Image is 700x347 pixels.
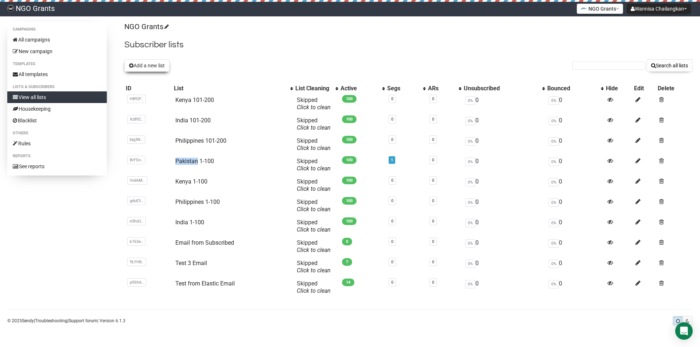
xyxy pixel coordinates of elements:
[465,280,475,288] span: 0%
[342,156,357,164] span: 100
[175,198,220,205] a: Philippines 1-100
[342,258,352,266] span: 7
[432,96,434,101] a: 0
[175,178,207,185] a: Kenya 1-100
[546,196,605,216] td: 0
[465,260,475,268] span: 0%
[127,95,146,103] span: H892F..
[175,260,207,267] a: Test 3 Email
[342,238,352,245] span: 0
[465,178,475,186] span: 0%
[339,83,386,94] th: Active: No sort applied, activate to apply an ascending sort
[604,83,632,94] th: Hide: No sort applied, sorting is disabled
[391,280,393,285] a: 0
[546,134,605,155] td: 0
[7,83,107,91] li: Lists & subscribers
[391,178,393,183] a: 0
[432,219,434,224] a: 0
[391,260,393,264] a: 0
[549,117,559,125] span: 0%
[462,257,546,277] td: 0
[577,4,623,14] button: NGO Grants
[175,137,226,144] a: Philippines 101-200
[297,185,331,192] a: Click to clean
[7,46,107,57] a: New campaign
[124,38,693,51] h2: Subscriber lists
[297,124,331,131] a: Click to clean
[549,96,559,105] span: 0%
[297,198,331,213] span: Skipped
[7,60,107,68] li: Templates
[432,137,434,142] a: 0
[549,239,559,248] span: 0%
[462,196,546,216] td: 0
[675,322,693,340] div: Open Intercom Messenger
[391,198,393,203] a: 0
[391,219,393,224] a: 0
[432,260,434,264] a: 0
[22,318,34,323] a: Sendy
[297,96,331,111] span: Skipped
[7,103,107,115] a: Housekeeping
[387,85,419,92] div: Segs
[342,177,357,184] span: 100
[297,239,331,253] span: Skipped
[391,239,393,244] a: 0
[432,280,434,285] a: 0
[432,158,434,162] a: 0
[465,158,475,166] span: 0%
[124,83,172,94] th: ID: No sort applied, sorting is disabled
[294,83,339,94] th: List Cleaning: No sort applied, activate to apply an ascending sort
[35,318,67,323] a: Troubleshooting
[391,137,393,142] a: 0
[7,129,107,138] li: Others
[127,197,145,205] span: gduE3..
[297,206,331,213] a: Click to clean
[342,279,354,286] span: 14
[342,136,357,143] span: 100
[7,5,14,12] img: 17080ac3efa689857045ce3784bc614b
[127,237,145,246] span: k763a..
[295,85,332,92] div: List Cleaning
[297,117,331,131] span: Skipped
[462,236,546,257] td: 0
[432,198,434,203] a: 0
[462,94,546,114] td: 0
[627,4,691,14] button: Wannisa Chailangkan
[342,197,357,205] span: 100
[432,117,434,122] a: 0
[549,198,559,207] span: 0%
[7,317,125,325] p: © 2025 | | | Version 6.1.3
[462,83,546,94] th: Unsubscribed: No sort applied, activate to apply an ascending sort
[386,83,426,94] th: Segs: No sort applied, activate to apply an ascending sort
[124,22,168,31] a: NGO Grants
[546,155,605,175] td: 0
[7,152,107,161] li: Reports
[297,104,331,111] a: Click to clean
[7,138,107,149] a: Rules
[432,178,434,183] a: 0
[549,280,559,288] span: 0%
[127,278,146,287] span: p9ShA..
[7,161,107,172] a: See reports
[465,96,475,105] span: 0%
[546,175,605,196] td: 0
[127,135,145,144] span: bIg3N..
[462,216,546,236] td: 0
[127,258,146,266] span: 9LYH8..
[634,85,655,92] div: Edit
[7,25,107,34] li: Campaigns
[297,287,331,294] a: Click to clean
[428,85,455,92] div: ARs
[297,267,331,274] a: Click to clean
[297,247,331,253] a: Click to clean
[297,280,331,294] span: Skipped
[546,114,605,134] td: 0
[465,198,475,207] span: 0%
[127,115,145,123] span: Xz892..
[646,59,693,72] button: Search all lists
[549,137,559,146] span: 0%
[549,178,559,186] span: 0%
[69,318,97,323] a: Support forum
[7,115,107,126] a: Blacklist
